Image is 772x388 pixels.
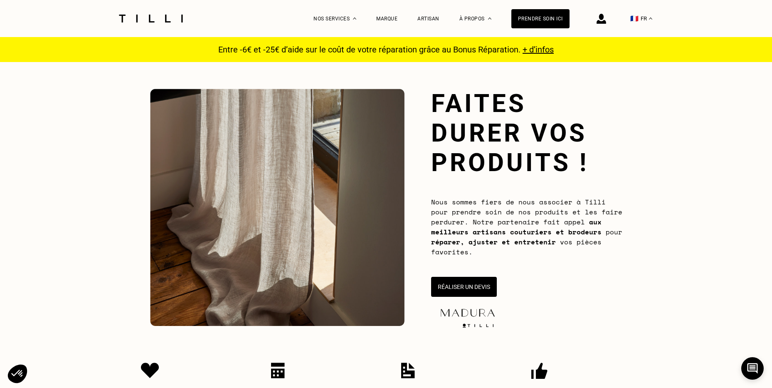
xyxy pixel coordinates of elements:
[401,363,415,378] img: Icon
[431,237,556,247] b: réparer, ajuster et entretenir
[531,363,548,379] img: Icon
[431,197,622,257] span: Nous sommes fiers de nous associer à Tilli pour prendre soin de nos produits et les faire perdure...
[523,45,554,55] a: + d’infos
[649,17,652,20] img: menu déroulant
[439,307,497,318] img: maduraLogo-5877f563076e9857a9763643b83271db.png
[141,363,159,378] img: Icon
[417,16,439,22] a: Artisan
[459,323,497,328] img: logo Tilli
[353,17,356,20] img: Menu déroulant
[271,363,285,378] img: Icon
[431,277,497,297] button: Réaliser un devis
[488,17,491,20] img: Menu déroulant à propos
[116,15,186,22] img: Logo du service de couturière Tilli
[511,9,570,28] a: Prendre soin ici
[630,15,639,22] span: 🇫🇷
[431,217,602,237] b: aux meilleurs artisans couturiers et brodeurs
[431,89,622,177] h1: Faites durer vos produits !
[376,16,397,22] a: Marque
[213,45,559,55] p: Entre -6€ et -25€ d’aide sur le coût de votre réparation grâce au Bonus Réparation.
[597,14,606,24] img: icône connexion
